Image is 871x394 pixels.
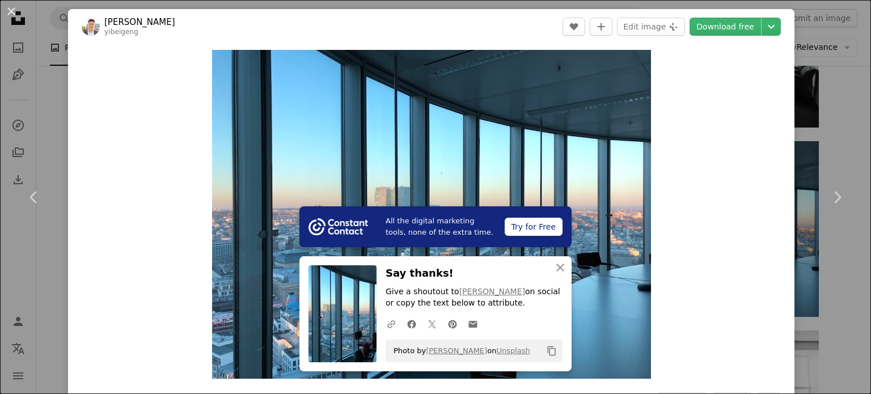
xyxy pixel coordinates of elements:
button: Like [563,18,585,36]
a: [PERSON_NAME] [104,16,175,28]
img: Go to Yibei Geng's profile [82,18,100,36]
h3: Say thanks! [386,265,563,282]
a: Share on Pinterest [442,312,463,335]
img: file-1754318165549-24bf788d5b37 [308,218,368,235]
button: Copy to clipboard [542,341,561,361]
a: [PERSON_NAME] [426,346,487,355]
a: Download free [690,18,761,36]
a: [PERSON_NAME] [459,287,525,296]
a: Share over email [463,312,483,335]
button: Choose download size [762,18,781,36]
span: All the digital marketing tools, none of the extra time. [386,215,496,238]
button: Add to Collection [590,18,612,36]
img: people sitting on chair near glass window during daytime [212,50,651,379]
a: yibeigeng [104,28,138,36]
a: All the digital marketing tools, none of the extra time.Try for Free [299,206,572,247]
a: Share on Facebook [401,312,422,335]
a: Unsplash [496,346,530,355]
span: Photo by on [388,342,530,360]
button: Edit image [617,18,685,36]
button: Zoom in on this image [212,50,651,379]
div: Try for Free [505,218,563,236]
p: Give a shoutout to on social or copy the text below to attribute. [386,286,563,309]
a: Share on Twitter [422,312,442,335]
a: Next [803,143,871,252]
